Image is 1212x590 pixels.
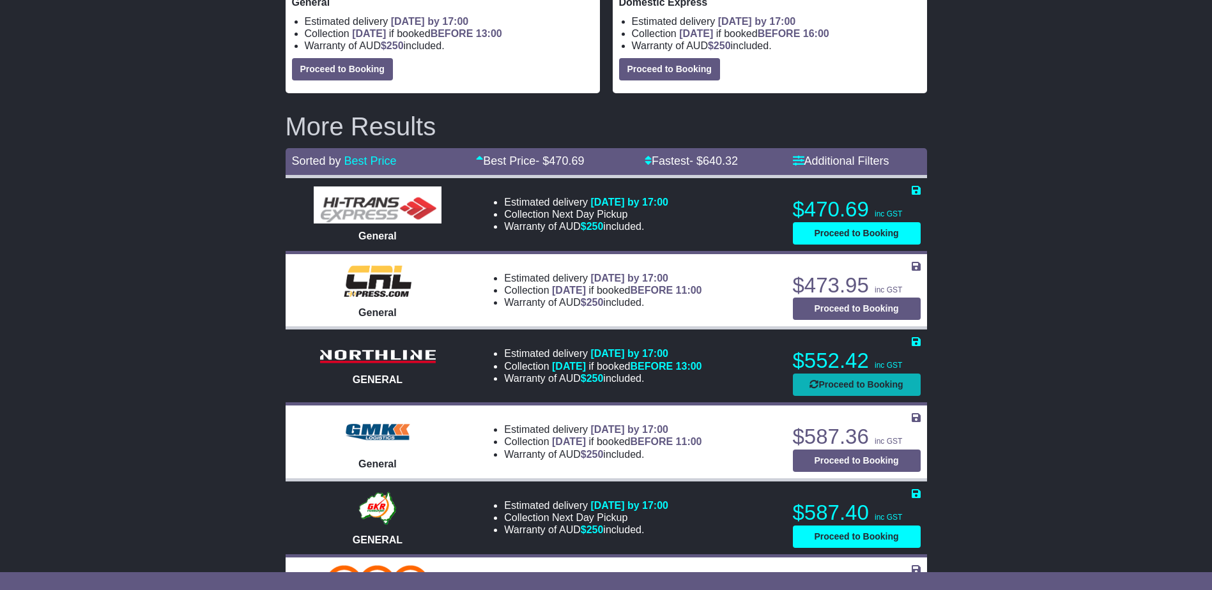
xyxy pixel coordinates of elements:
[358,458,397,469] span: General
[504,499,668,511] li: Estimated delivery
[758,28,801,39] span: BEFORE
[314,186,441,224] img: HiTrans (Machship): General
[590,500,668,511] span: [DATE] by 17:00
[355,489,399,527] img: GKR: GENERAL
[679,28,829,39] span: if booked
[676,285,702,296] span: 11:00
[793,348,921,374] p: $552.42
[581,297,604,308] span: $
[793,526,921,548] button: Proceed to Booking
[587,449,604,460] span: 250
[292,58,393,80] button: Proceed to Booking
[630,361,673,372] span: BEFORE
[619,58,720,80] button: Proceed to Booking
[552,436,702,447] span: if booked
[803,28,829,39] span: 16:00
[286,112,927,140] h2: More Results
[714,40,731,51] span: 250
[793,155,889,167] a: Additional Filters
[504,196,668,208] li: Estimated delivery
[630,285,673,296] span: BEFORE
[314,346,441,367] img: Northline Distribution: GENERAL
[793,374,921,396] button: Proceed to Booking
[358,231,397,241] span: General
[632,15,921,27] li: Estimated delivery
[708,40,731,51] span: $
[632,27,921,40] li: Collection
[292,155,341,167] span: Sorted by
[552,285,586,296] span: [DATE]
[387,40,404,51] span: 250
[476,155,584,167] a: Best Price- $470.69
[590,424,668,435] span: [DATE] by 17:00
[552,361,586,372] span: [DATE]
[875,437,902,446] span: inc GST
[632,40,921,52] li: Warranty of AUD included.
[875,209,902,218] span: inc GST
[581,373,604,384] span: $
[676,436,702,447] span: 11:00
[718,16,796,27] span: [DATE] by 17:00
[504,423,702,435] li: Estimated delivery
[504,296,702,308] li: Warranty of AUD included.
[875,361,902,370] span: inc GST
[676,361,702,372] span: 13:00
[590,273,668,284] span: [DATE] by 17:00
[793,222,921,245] button: Proceed to Booking
[587,373,604,384] span: 250
[552,361,702,372] span: if booked
[793,500,921,526] p: $587.40
[590,348,668,359] span: [DATE] by 17:00
[504,360,702,372] li: Collection
[504,372,702,384] li: Warranty of AUD included.
[793,450,921,472] button: Proceed to Booking
[587,524,604,535] span: 250
[504,511,668,524] li: Collection
[581,221,604,232] span: $
[358,307,397,318] span: General
[353,374,403,385] span: GENERAL
[504,524,668,536] li: Warranty of AUD included.
[630,436,673,447] span: BEFORE
[353,534,403,545] span: GENERAL
[381,40,404,51] span: $
[504,284,702,296] li: Collection
[793,197,921,222] p: $470.69
[587,297,604,308] span: 250
[581,524,604,535] span: $
[305,15,594,27] li: Estimated delivery
[504,347,702,359] li: Estimated delivery
[305,27,594,40] li: Collection
[552,436,586,447] span: [DATE]
[645,155,738,167] a: Fastest- $640.32
[679,28,713,39] span: [DATE]
[552,285,702,296] span: if booked
[391,16,469,27] span: [DATE] by 17:00
[875,285,902,294] span: inc GST
[504,435,702,448] li: Collection
[581,449,604,460] span: $
[689,155,738,167] span: - $
[552,512,627,523] span: Next Day Pickup
[339,413,416,451] img: GMK Logistics: General
[875,513,902,522] span: inc GST
[703,155,738,167] span: 640.32
[336,262,420,300] img: CRL: General
[793,298,921,320] button: Proceed to Booking
[305,40,594,52] li: Warranty of AUD included.
[793,424,921,450] p: $587.36
[431,28,473,39] span: BEFORE
[504,272,702,284] li: Estimated delivery
[504,208,668,220] li: Collection
[793,273,921,298] p: $473.95
[352,28,386,39] span: [DATE]
[504,448,702,460] li: Warranty of AUD included.
[535,155,584,167] span: - $
[352,28,502,39] span: if booked
[476,28,502,39] span: 13:00
[504,220,668,232] li: Warranty of AUD included.
[549,155,584,167] span: 470.69
[590,197,668,208] span: [DATE] by 17:00
[587,221,604,232] span: 250
[344,155,397,167] a: Best Price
